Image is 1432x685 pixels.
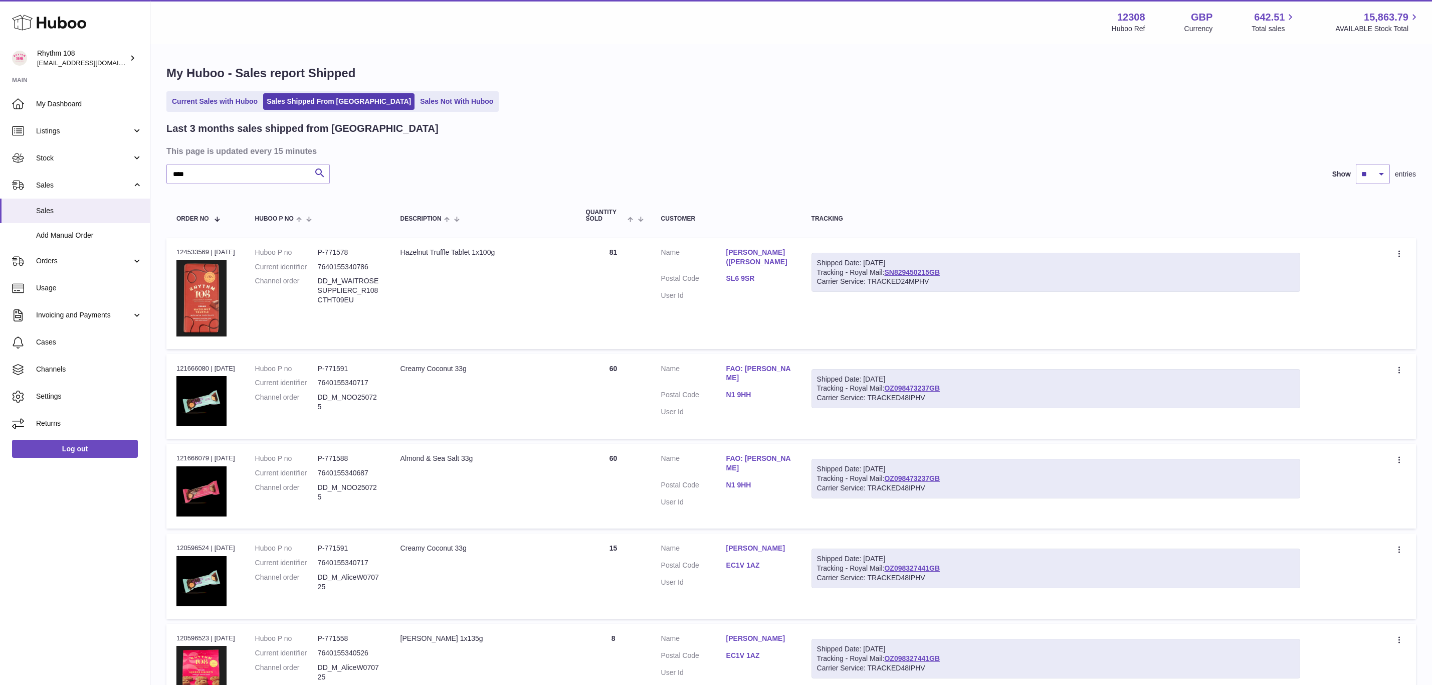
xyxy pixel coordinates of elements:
[176,248,235,257] div: 124533569 | [DATE]
[1252,11,1296,34] a: 642.51 Total sales
[176,364,235,373] div: 121666080 | [DATE]
[661,216,791,222] div: Customer
[36,337,142,347] span: Cases
[661,364,726,386] dt: Name
[36,126,132,136] span: Listings
[36,283,142,293] span: Usage
[576,534,651,618] td: 15
[318,648,380,658] dd: 7640155340526
[318,393,380,412] dd: DD_M_NOO250725
[255,663,318,682] dt: Channel order
[576,354,651,439] td: 60
[817,464,1295,474] div: Shipped Date: [DATE]
[176,466,227,517] img: 123081684745648.jpg
[318,364,380,374] dd: P-771591
[817,573,1295,583] div: Carrier Service: TRACKED48IPHV
[817,663,1295,673] div: Carrier Service: TRACKED48IPHV
[1112,24,1145,34] div: Huboo Ref
[884,384,940,392] a: OZ098473237GB
[661,544,726,556] dt: Name
[817,483,1295,493] div: Carrier Service: TRACKED48IPHV
[36,99,142,109] span: My Dashboard
[661,390,726,402] dt: Postal Code
[400,216,442,222] span: Description
[318,454,380,463] dd: P-771588
[255,544,318,553] dt: Huboo P no
[1364,11,1408,24] span: 15,863.79
[255,378,318,388] dt: Current identifier
[661,274,726,286] dt: Postal Code
[36,365,142,374] span: Channels
[318,544,380,553] dd: P-771591
[726,390,791,400] a: N1 9HH
[255,248,318,257] dt: Huboo P no
[661,497,726,507] dt: User Id
[255,393,318,412] dt: Channel order
[811,639,1300,678] div: Tracking - Royal Mail:
[1335,24,1420,34] span: AVAILABLE Stock Total
[36,231,142,240] span: Add Manual Order
[884,564,940,572] a: OZ098327441GB
[37,49,127,68] div: Rhythm 108
[1395,169,1416,179] span: entries
[1254,11,1285,24] span: 642.51
[255,262,318,272] dt: Current identifier
[661,407,726,417] dt: User Id
[586,209,626,222] span: Quantity Sold
[576,238,651,349] td: 81
[318,276,380,305] dd: DD_M_WAITROSESUPPLIERC_R108CTHT09EU
[255,364,318,374] dt: Huboo P no
[726,544,791,553] a: [PERSON_NAME]
[37,59,147,67] span: [EMAIL_ADDRESS][DOMAIN_NAME]
[726,480,791,490] a: N1 9HH
[417,93,497,110] a: Sales Not With Huboo
[884,268,940,276] a: SN829450215GB
[811,216,1300,222] div: Tracking
[811,369,1300,409] div: Tracking - Royal Mail:
[166,122,439,135] h2: Last 3 months sales shipped from [GEOGRAPHIC_DATA]
[661,248,726,269] dt: Name
[726,364,791,383] a: FAO: [PERSON_NAME]
[1335,11,1420,34] a: 15,863.79 AVAILABLE Stock Total
[884,474,940,482] a: OZ098473237GB
[263,93,415,110] a: Sales Shipped From [GEOGRAPHIC_DATA]
[318,558,380,568] dd: 7640155340717
[318,468,380,478] dd: 7640155340687
[726,248,791,267] a: [PERSON_NAME] ([PERSON_NAME]
[817,258,1295,268] div: Shipped Date: [DATE]
[661,668,726,677] dt: User Id
[400,248,566,257] div: Hazelnut Truffle Tablet 1x100g
[817,393,1295,403] div: Carrier Service: TRACKED48IPHV
[726,561,791,570] a: EC1V 1AZ
[817,277,1295,286] div: Carrier Service: TRACKED24MPHV
[36,256,132,266] span: Orders
[400,454,566,463] div: Almond & Sea Salt 33g
[176,544,235,553] div: 120596524 | [DATE]
[817,375,1295,384] div: Shipped Date: [DATE]
[318,378,380,388] dd: 7640155340717
[726,634,791,643] a: [PERSON_NAME]
[176,454,235,463] div: 121666079 | [DATE]
[36,153,132,163] span: Stock
[12,51,27,66] img: orders@rhythm108.com
[1191,11,1212,24] strong: GBP
[400,364,566,374] div: Creamy Coconut 33g
[12,440,138,458] a: Log out
[36,310,132,320] span: Invoicing and Payments
[661,561,726,573] dt: Postal Code
[36,181,132,190] span: Sales
[318,663,380,682] dd: DD_M_AliceW070725
[1184,24,1213,34] div: Currency
[576,444,651,529] td: 60
[811,549,1300,588] div: Tracking - Royal Mail:
[176,216,209,222] span: Order No
[36,419,142,428] span: Returns
[255,483,318,502] dt: Channel order
[255,573,318,592] dt: Channel order
[726,651,791,660] a: EC1V 1AZ
[255,276,318,305] dt: Channel order
[255,216,294,222] span: Huboo P no
[176,634,235,643] div: 120596523 | [DATE]
[36,392,142,401] span: Settings
[168,93,261,110] a: Current Sales with Huboo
